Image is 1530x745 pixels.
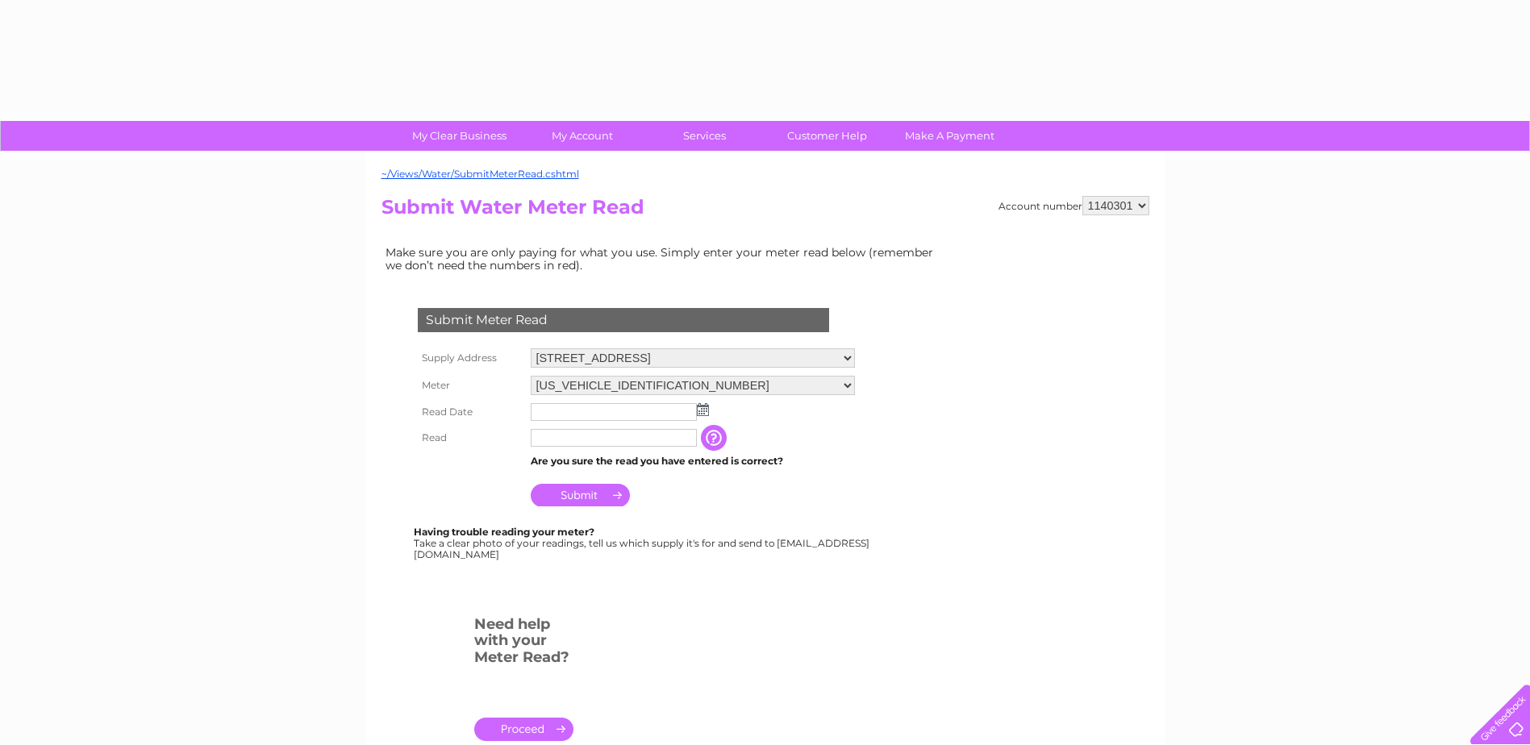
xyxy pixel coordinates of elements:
div: Submit Meter Read [418,308,829,332]
th: Read [414,425,527,451]
a: My Account [515,121,648,151]
a: . [474,718,573,741]
td: Make sure you are only paying for what you use. Simply enter your meter read below (remember we d... [381,242,946,276]
div: Take a clear photo of your readings, tell us which supply it's for and send to [EMAIL_ADDRESS][DO... [414,526,872,560]
th: Supply Address [414,344,527,372]
a: My Clear Business [393,121,526,151]
input: Submit [531,484,630,506]
th: Read Date [414,399,527,425]
b: Having trouble reading your meter? [414,526,594,538]
a: ~/Views/Water/SubmitMeterRead.cshtml [381,168,579,180]
div: Account number [998,196,1149,215]
a: Services [638,121,771,151]
td: Are you sure the read you have entered is correct? [527,451,859,472]
input: Information [701,425,730,451]
h2: Submit Water Meter Read [381,196,1149,227]
a: Customer Help [761,121,894,151]
img: ... [697,403,709,416]
th: Meter [414,372,527,399]
a: Make A Payment [883,121,1016,151]
h3: Need help with your Meter Read? [474,613,573,674]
